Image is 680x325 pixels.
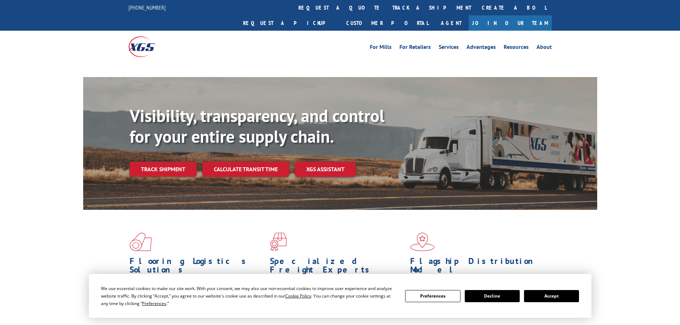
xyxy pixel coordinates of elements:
[130,105,384,147] b: Visibility, transparency, and control for your entire supply chain.
[434,15,469,31] a: Agent
[129,4,166,11] a: [PHONE_NUMBER]
[285,293,311,299] span: Cookie Policy
[537,44,552,52] a: About
[130,257,265,278] h1: Flooring Logistics Solutions
[295,162,356,177] a: XGS ASSISTANT
[467,44,496,52] a: Advantages
[410,257,545,278] h1: Flagship Distribution Model
[399,44,431,52] a: For Retailers
[469,15,552,31] a: Join Our Team
[410,233,435,251] img: xgs-icon-flagship-distribution-model-red
[405,290,460,302] button: Preferences
[101,285,397,307] div: We use essential cookies to make our site work. With your consent, we may also use non-essential ...
[238,15,341,31] a: Request a pickup
[130,233,152,251] img: xgs-icon-total-supply-chain-intelligence-red
[270,233,287,251] img: xgs-icon-focused-on-flooring-red
[439,44,459,52] a: Services
[142,300,166,306] span: Preferences
[370,44,392,52] a: For Mills
[524,290,579,302] button: Accept
[465,290,520,302] button: Decline
[130,162,197,177] a: Track shipment
[270,257,405,278] h1: Specialized Freight Experts
[202,162,289,177] a: Calculate transit time
[504,44,529,52] a: Resources
[89,274,591,318] div: Cookie Consent Prompt
[341,15,434,31] a: Customer Portal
